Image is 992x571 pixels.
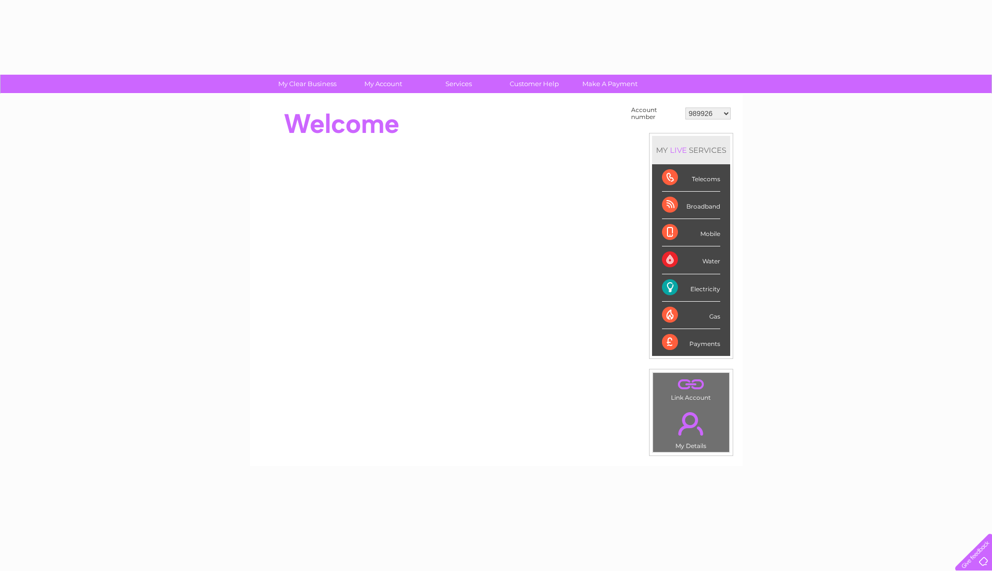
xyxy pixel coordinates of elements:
[652,136,730,164] div: MY SERVICES
[668,145,689,155] div: LIVE
[569,75,651,93] a: Make A Payment
[662,329,720,356] div: Payments
[656,406,727,441] a: .
[662,246,720,274] div: Water
[662,219,720,246] div: Mobile
[656,375,727,393] a: .
[418,75,500,93] a: Services
[653,404,730,453] td: My Details
[342,75,424,93] a: My Account
[662,302,720,329] div: Gas
[629,104,683,123] td: Account number
[653,372,730,404] td: Link Account
[662,192,720,219] div: Broadband
[662,164,720,192] div: Telecoms
[662,274,720,302] div: Electricity
[266,75,348,93] a: My Clear Business
[493,75,575,93] a: Customer Help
